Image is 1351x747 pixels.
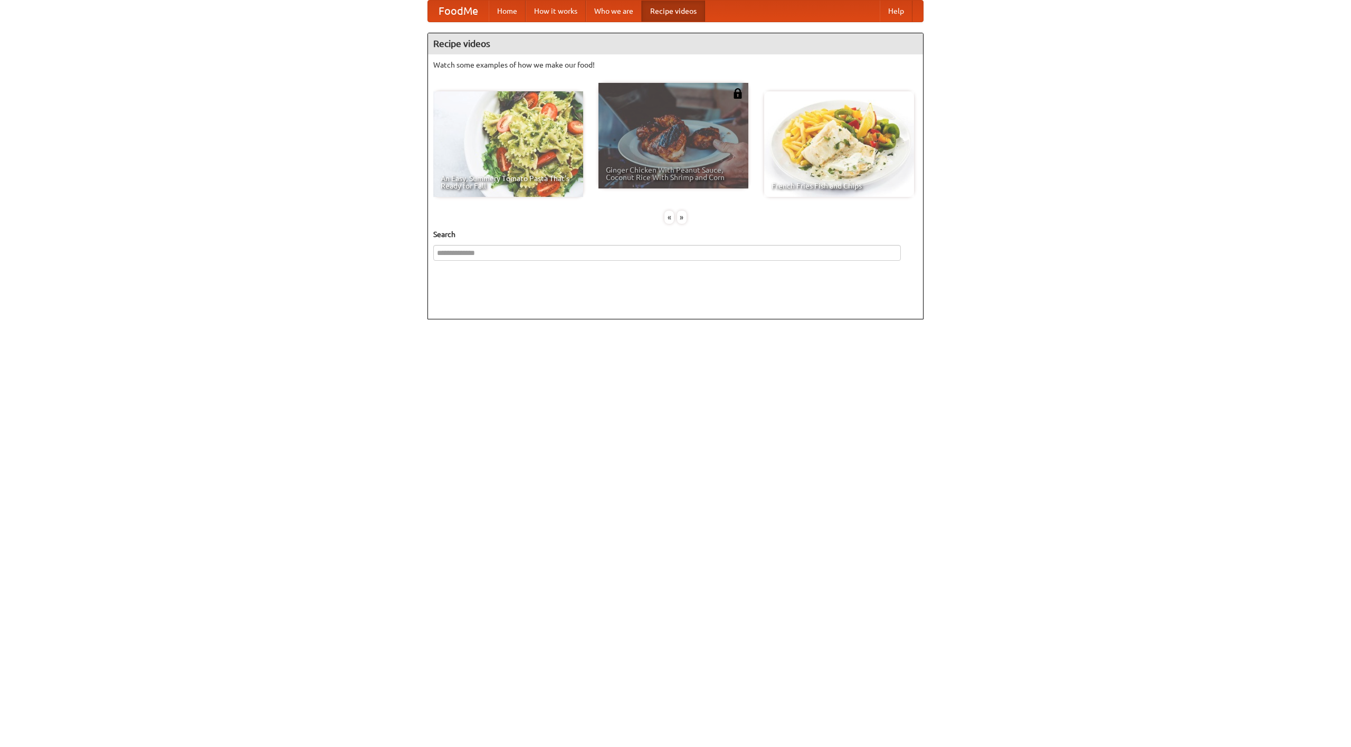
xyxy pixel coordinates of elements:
[586,1,642,22] a: Who we are
[664,211,674,224] div: «
[433,91,583,197] a: An Easy, Summery Tomato Pasta That's Ready for Fall
[642,1,705,22] a: Recipe videos
[433,229,918,240] h5: Search
[489,1,526,22] a: Home
[428,1,489,22] a: FoodMe
[526,1,586,22] a: How it works
[732,88,743,99] img: 483408.png
[764,91,914,197] a: French Fries Fish and Chips
[441,175,576,190] span: An Easy, Summery Tomato Pasta That's Ready for Fall
[428,33,923,54] h4: Recipe videos
[880,1,912,22] a: Help
[677,211,687,224] div: »
[433,60,918,70] p: Watch some examples of how we make our food!
[772,182,907,190] span: French Fries Fish and Chips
